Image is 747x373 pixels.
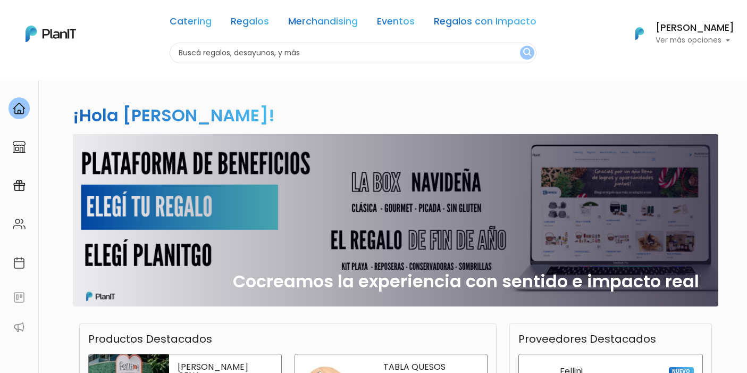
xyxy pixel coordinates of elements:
p: Ver más opciones [656,37,734,44]
img: marketplace-4ceaa7011d94191e9ded77b95e3339b90024bf715f7c57f8cf31f2d8c509eaba.svg [13,140,26,153]
h2: ¡Hola [PERSON_NAME]! [73,103,275,127]
a: Catering [170,17,212,30]
img: home-e721727adea9d79c4d83392d1f703f7f8bce08238fde08b1acbfd93340b81755.svg [13,102,26,115]
img: campaigns-02234683943229c281be62815700db0a1741e53638e28bf9629b52c665b00959.svg [13,179,26,192]
img: search_button-432b6d5273f82d61273b3651a40e1bd1b912527efae98b1b7a1b2c0702e16a8d.svg [523,48,531,58]
a: Eventos [377,17,415,30]
a: Merchandising [288,17,358,30]
h3: Productos Destacados [88,333,212,345]
p: TABLA QUESOS [383,363,479,371]
a: Regalos con Impacto [434,17,536,30]
button: PlanIt Logo [PERSON_NAME] Ver más opciones [622,20,734,47]
a: Regalos [231,17,269,30]
img: people-662611757002400ad9ed0e3c099ab2801c6687ba6c219adb57efc949bc21e19d.svg [13,218,26,230]
h3: Proveedores Destacados [518,333,656,345]
img: feedback-78b5a0c8f98aac82b08bfc38622c3050aee476f2c9584af64705fc4e61158814.svg [13,291,26,304]
img: calendar-87d922413cdce8b2cf7b7f5f62616a5cf9e4887200fb71536465627b3292af00.svg [13,256,26,269]
img: PlanIt Logo [26,26,76,42]
h2: Cocreamos la experiencia con sentido e impacto real [233,271,699,292]
h6: [PERSON_NAME] [656,23,734,33]
img: partners-52edf745621dab592f3b2c58e3bca9d71375a7ef29c3b500c9f145b62cc070d4.svg [13,321,26,334]
img: PlanIt Logo [628,22,651,45]
input: Buscá regalos, desayunos, y más [170,43,536,63]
